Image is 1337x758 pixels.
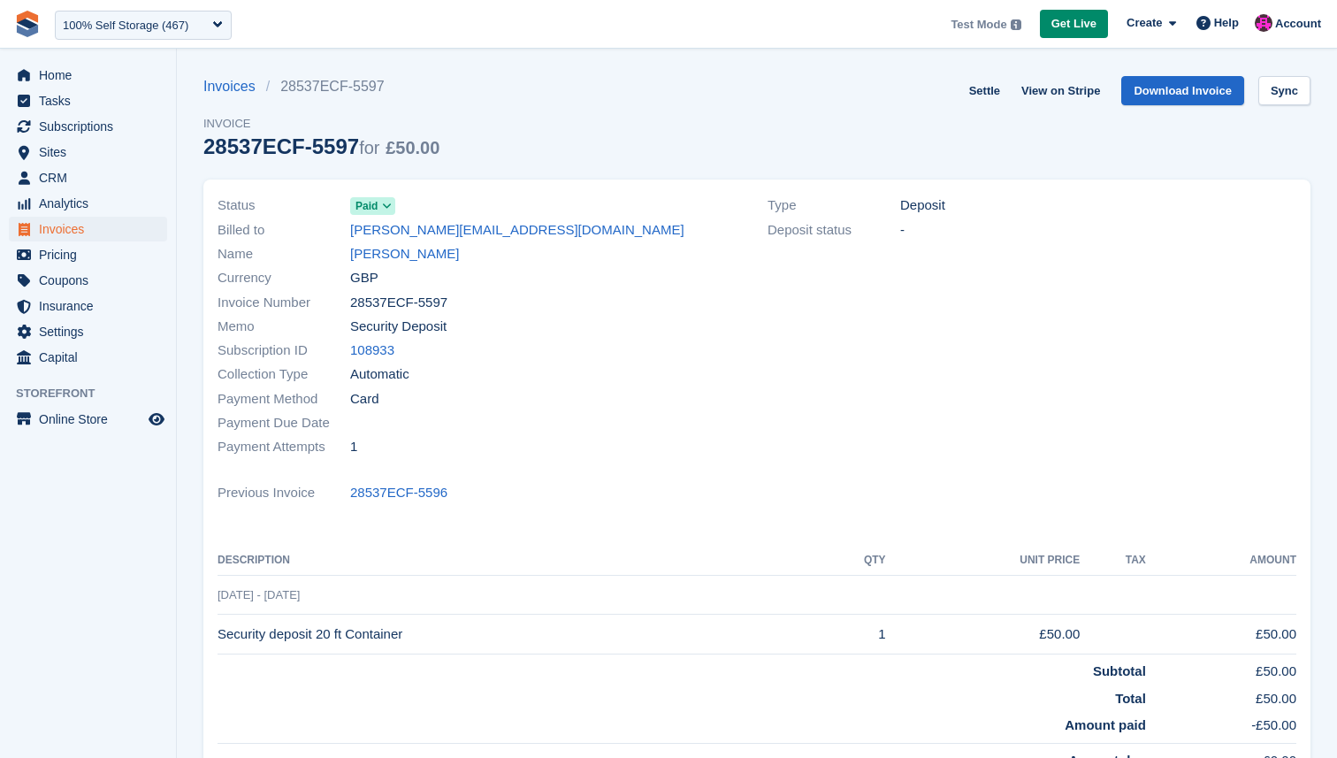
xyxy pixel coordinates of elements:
[1146,655,1296,682] td: £50.00
[768,195,900,216] span: Type
[1255,14,1272,32] img: Jamie Carroll
[39,140,145,165] span: Sites
[1115,691,1146,706] strong: Total
[350,483,447,503] a: 28537ECF-5596
[350,268,378,288] span: GBP
[9,407,167,432] a: menu
[1080,547,1146,575] th: Tax
[1014,76,1107,105] a: View on Stripe
[886,615,1081,655] td: £50.00
[350,341,394,361] a: 108933
[9,191,167,216] a: menu
[1093,663,1146,678] strong: Subtotal
[9,88,167,113] a: menu
[1146,547,1296,575] th: Amount
[9,140,167,165] a: menu
[218,341,350,361] span: Subscription ID
[886,547,1081,575] th: Unit Price
[39,242,145,267] span: Pricing
[350,389,379,410] span: Card
[39,191,145,216] span: Analytics
[350,317,447,337] span: Security Deposit
[350,364,409,385] span: Automatic
[1051,15,1096,33] span: Get Live
[218,389,350,410] span: Payment Method
[39,319,145,344] span: Settings
[1011,19,1021,30] img: icon-info-grey-7440780725fd019a000dd9b08b2336e03edf1995a4989e88bcd33f0948082b44.svg
[1127,14,1162,32] span: Create
[218,293,350,313] span: Invoice Number
[14,11,41,37] img: stora-icon-8386f47178a22dfd0bd8f6a31ec36ba5ce8667c1dd55bd0f319d3a0aa187defe.svg
[951,16,1006,34] span: Test Mode
[39,294,145,318] span: Insurance
[1121,76,1244,105] a: Download Invoice
[203,134,439,158] div: 28537ECF-5597
[9,165,167,190] a: menu
[1040,10,1108,39] a: Get Live
[1146,615,1296,655] td: £50.00
[39,165,145,190] span: CRM
[355,198,378,214] span: Paid
[39,268,145,293] span: Coupons
[203,115,439,133] span: Invoice
[768,220,900,241] span: Deposit status
[386,138,439,157] span: £50.00
[218,483,350,503] span: Previous Invoice
[203,76,439,97] nav: breadcrumbs
[900,195,945,216] span: Deposit
[350,220,684,241] a: [PERSON_NAME][EMAIL_ADDRESS][DOMAIN_NAME]
[9,217,167,241] a: menu
[9,63,167,88] a: menu
[9,345,167,370] a: menu
[63,17,188,34] div: 100% Self Storage (467)
[218,547,815,575] th: Description
[218,615,815,655] td: Security deposit 20 ft Container
[900,220,905,241] span: -
[350,195,395,216] a: Paid
[9,242,167,267] a: menu
[39,217,145,241] span: Invoices
[203,76,266,97] a: Invoices
[1258,76,1310,105] a: Sync
[1146,708,1296,743] td: -£50.00
[39,114,145,139] span: Subscriptions
[218,364,350,385] span: Collection Type
[218,195,350,216] span: Status
[350,293,447,313] span: 28537ECF-5597
[350,244,459,264] a: [PERSON_NAME]
[9,268,167,293] a: menu
[39,407,145,432] span: Online Store
[218,437,350,457] span: Payment Attempts
[962,76,1007,105] a: Settle
[1214,14,1239,32] span: Help
[350,437,357,457] span: 1
[146,409,167,430] a: Preview store
[218,317,350,337] span: Memo
[218,413,350,433] span: Payment Due Date
[16,385,176,402] span: Storefront
[218,244,350,264] span: Name
[9,294,167,318] a: menu
[1146,682,1296,709] td: £50.00
[359,138,379,157] span: for
[39,345,145,370] span: Capital
[39,63,145,88] span: Home
[1065,717,1146,732] strong: Amount paid
[9,114,167,139] a: menu
[815,615,886,655] td: 1
[218,588,300,601] span: [DATE] - [DATE]
[218,268,350,288] span: Currency
[39,88,145,113] span: Tasks
[815,547,886,575] th: QTY
[9,319,167,344] a: menu
[218,220,350,241] span: Billed to
[1275,15,1321,33] span: Account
